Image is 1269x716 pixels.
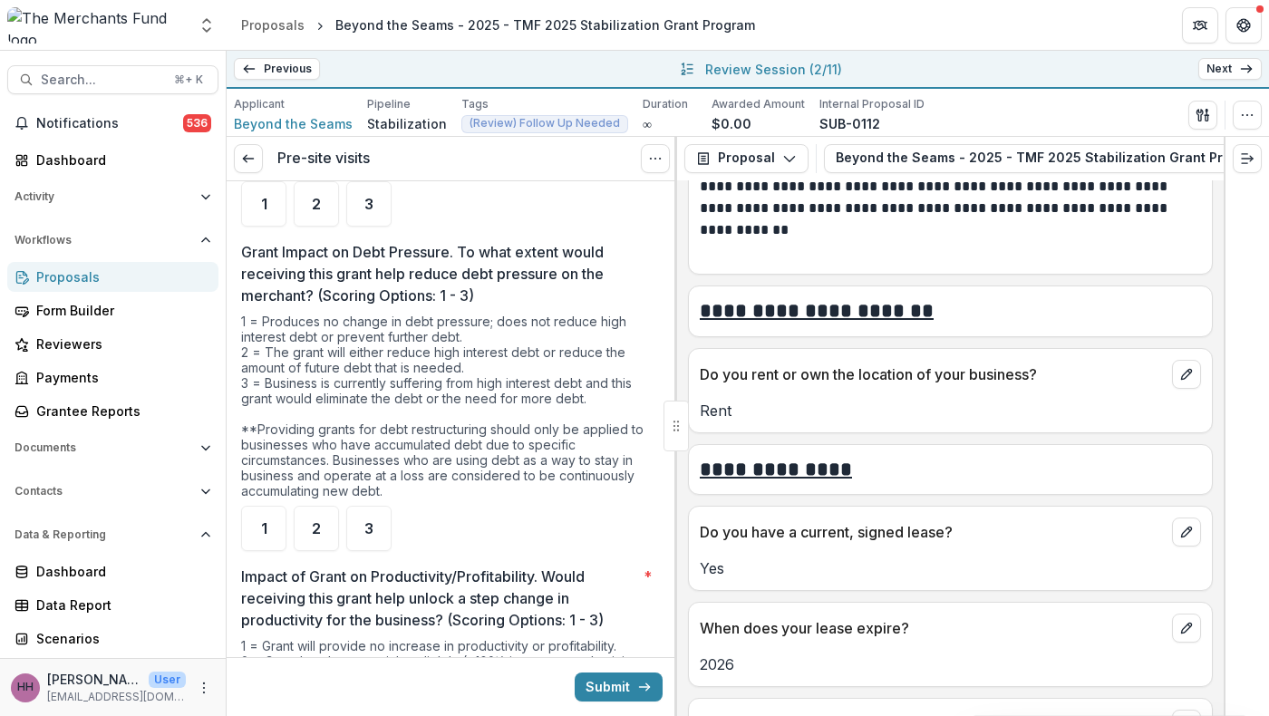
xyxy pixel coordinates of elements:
span: 1 [261,197,267,211]
button: edit [1172,518,1201,547]
button: All submissions [676,58,698,80]
div: Grantee Reports [36,402,204,421]
p: SUB-0112 [819,114,880,133]
span: Data & Reporting [15,528,193,541]
p: $0.00 [712,114,751,133]
div: ⌘ + K [170,70,207,90]
p: Duration [643,96,688,112]
p: Internal Proposal ID [819,96,925,112]
div: Scenarios [36,629,204,648]
span: Documents [15,441,193,454]
a: Form Builder [7,295,218,325]
a: Beyond the Seams [234,114,353,133]
span: Activity [15,190,193,203]
span: 536 [183,114,211,132]
p: [PERSON_NAME] [47,670,141,689]
a: Scenarios [7,624,218,653]
a: Grantee Reports [7,396,218,426]
a: Payments [7,363,218,392]
span: 2 [312,197,321,211]
p: 2026 [700,653,1201,675]
p: ∞ [643,114,652,133]
button: Open Contacts [7,477,218,506]
span: 1 [261,521,267,536]
p: Applicant [234,96,285,112]
span: Workflows [15,234,193,247]
a: Dashboard [7,556,218,586]
button: Search... [7,65,218,94]
div: Dashboard [36,562,204,581]
button: Notifications536 [7,109,218,138]
p: Rent [700,400,1201,421]
div: Reviewers [36,334,204,353]
div: 1 = Produces no change in debt pressure; does not reduce high interest debt or prevent further de... [241,314,663,506]
button: Options [641,144,670,173]
span: Contacts [15,485,193,498]
span: 3 [364,521,373,536]
a: Proposals [234,12,312,38]
p: Review Session ( 2/11 ) [705,60,842,79]
p: Tags [461,96,489,112]
span: 2 [312,521,321,536]
a: Data Report [7,590,218,620]
p: Yes [700,557,1201,579]
p: Awarded Amount [712,96,805,112]
span: 3 [364,197,373,211]
img: The Merchants Fund logo [7,7,187,44]
p: Pipeline [367,96,411,112]
button: Submit [575,672,663,701]
div: Data Report [36,595,204,614]
button: More [193,677,215,699]
p: When does your lease expire? [700,617,1165,639]
p: Stabilization [367,114,447,133]
p: Grant Impact on Debt Pressure. To what extent would receiving this grant help reduce debt pressur... [241,241,652,306]
a: Proposals [7,262,218,292]
a: Next [1198,58,1262,80]
button: Open Data & Reporting [7,520,218,549]
button: Open Documents [7,433,218,462]
p: Impact of Grant on Productivity/Profitability. Would receiving this grant help unlock a step chan... [241,566,636,631]
div: Helen Horstmann-Allen [17,682,34,693]
button: edit [1172,614,1201,643]
button: edit [1172,360,1201,389]
nav: breadcrumb [234,12,762,38]
div: Form Builder [36,301,204,320]
button: Expand right [1233,144,1262,173]
button: Open Activity [7,182,218,211]
button: Proposal [684,144,809,173]
p: Do you have a current, signed lease? [700,521,1165,543]
div: Dashboard [36,150,204,169]
button: Get Help [1225,7,1262,44]
a: Dashboard [7,145,218,175]
h3: Pre-site visits [277,150,370,167]
div: Payments [36,368,204,387]
a: Reviewers [7,329,218,359]
button: Partners [1182,7,1218,44]
p: [EMAIL_ADDRESS][DOMAIN_NAME] [47,689,186,705]
span: (Review) Follow Up Needed [470,117,620,130]
p: Do you rent or own the location of your business? [700,363,1165,385]
button: Open entity switcher [194,7,219,44]
button: Open Workflows [7,226,218,255]
div: Proposals [36,267,204,286]
span: Notifications [36,116,183,131]
p: User [149,672,186,688]
a: Previous [234,58,320,80]
span: Search... [41,73,163,88]
div: Beyond the Seams - 2025 - TMF 2025 Stabilization Grant Program [335,15,755,34]
div: Proposals [241,15,305,34]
